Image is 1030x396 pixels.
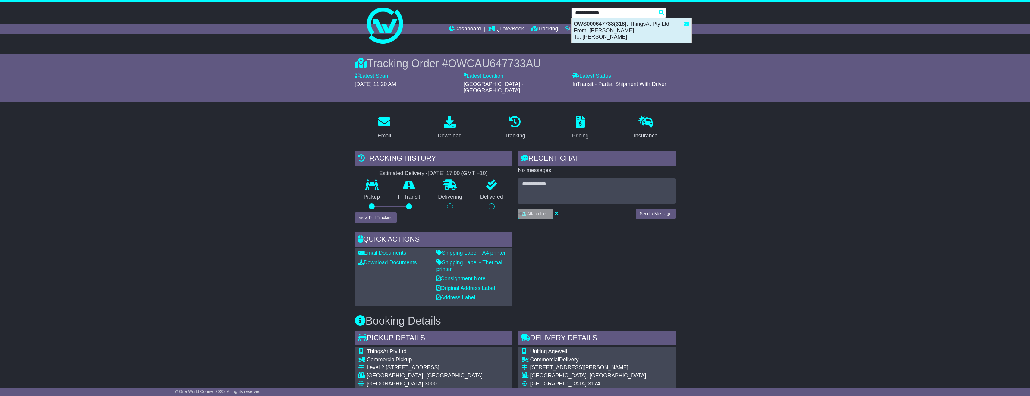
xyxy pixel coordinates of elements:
a: Email [373,114,395,142]
span: © One World Courier 2025. All rights reserved. [175,389,262,394]
div: Estimated Delivery - [355,170,512,177]
a: Insurance [630,114,662,142]
span: [GEOGRAPHIC_DATA] [367,381,423,387]
span: OWCAU647733AU [448,57,541,70]
a: Download Documents [358,259,417,266]
a: Quote/Book [488,24,524,34]
a: Tracking [501,114,529,142]
a: Download [434,114,466,142]
div: RECENT CHAT [518,151,676,167]
span: Commercial [367,357,396,363]
div: [STREET_ADDRESS][PERSON_NAME] [530,364,646,371]
p: No messages [518,167,676,174]
div: Pickup [367,357,483,363]
div: Tracking history [355,151,512,167]
span: 3000 [425,381,437,387]
p: In Transit [389,194,429,200]
label: Latest Location [464,73,503,80]
span: 3174 [588,381,600,387]
p: Pickup [355,194,389,200]
div: [GEOGRAPHIC_DATA], [GEOGRAPHIC_DATA] [530,372,646,379]
a: Shipping Label - Thermal printer [436,259,502,272]
a: Consignment Note [436,275,486,281]
strong: OWS000647733(318) [574,21,627,27]
a: Financials [565,24,593,34]
a: Address Label [436,294,475,300]
div: Download [438,132,462,140]
a: Shipping Label - A4 printer [436,250,506,256]
div: [DATE] 17:00 (GMT +10) [428,170,488,177]
label: Latest Scan [355,73,388,80]
p: Delivered [471,194,512,200]
div: Email [377,132,391,140]
div: Tracking [505,132,525,140]
div: Tracking Order # [355,57,676,70]
a: Email Documents [358,250,406,256]
p: Delivering [429,194,471,200]
div: Quick Actions [355,232,512,248]
span: InTransit - Partial Shipment With Driver [572,81,666,87]
div: Delivery Details [518,331,676,347]
h3: Booking Details [355,315,676,327]
div: Insurance [634,132,658,140]
span: ThingsAt Pty Ltd [367,348,407,354]
div: [GEOGRAPHIC_DATA], [GEOGRAPHIC_DATA] [367,372,483,379]
span: Uniting Agewell [530,348,567,354]
div: Pricing [572,132,589,140]
label: Latest Status [572,73,611,80]
span: [DATE] 11:20 AM [355,81,396,87]
a: Tracking [531,24,558,34]
button: Send a Message [636,209,675,219]
a: Dashboard [449,24,481,34]
button: View Full Tracking [355,212,397,223]
div: Pickup Details [355,331,512,347]
span: [GEOGRAPHIC_DATA] - [GEOGRAPHIC_DATA] [464,81,523,94]
span: [GEOGRAPHIC_DATA] [530,381,587,387]
a: Original Address Label [436,285,495,291]
div: Level 2 [STREET_ADDRESS] [367,364,483,371]
div: : ThingsAt Pty Ltd From: [PERSON_NAME] To: [PERSON_NAME] [572,18,691,43]
a: Pricing [568,114,593,142]
div: Delivery [530,357,646,363]
span: Commercial [530,357,559,363]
